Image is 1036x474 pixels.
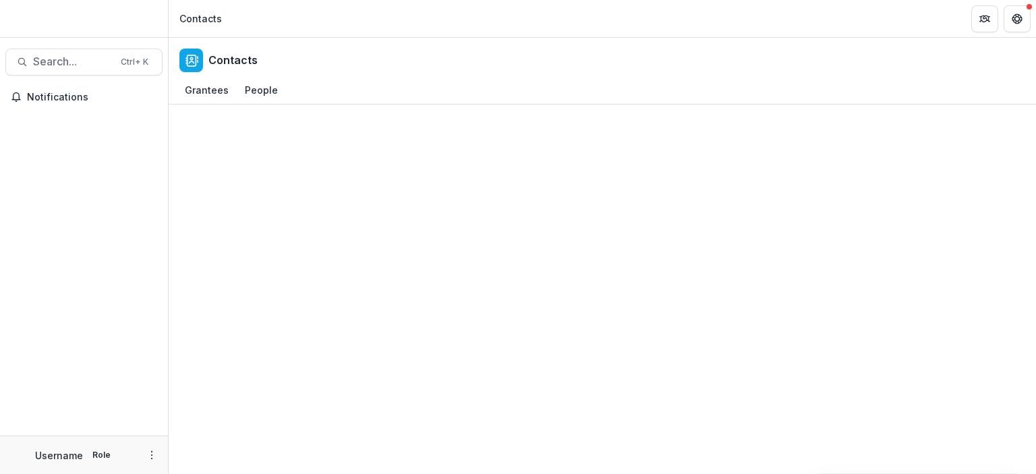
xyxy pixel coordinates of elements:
[5,86,163,108] button: Notifications
[208,54,258,67] h2: Contacts
[179,80,234,100] div: Grantees
[971,5,998,32] button: Partners
[118,55,151,69] div: Ctrl + K
[174,9,227,28] nav: breadcrumb
[1004,5,1031,32] button: Get Help
[33,55,113,68] span: Search...
[27,92,157,103] span: Notifications
[179,78,234,104] a: Grantees
[179,11,222,26] div: Contacts
[5,49,163,76] button: Search...
[88,449,115,461] p: Role
[144,447,160,463] button: More
[35,448,83,463] p: Username
[239,78,283,104] a: People
[239,80,283,100] div: People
